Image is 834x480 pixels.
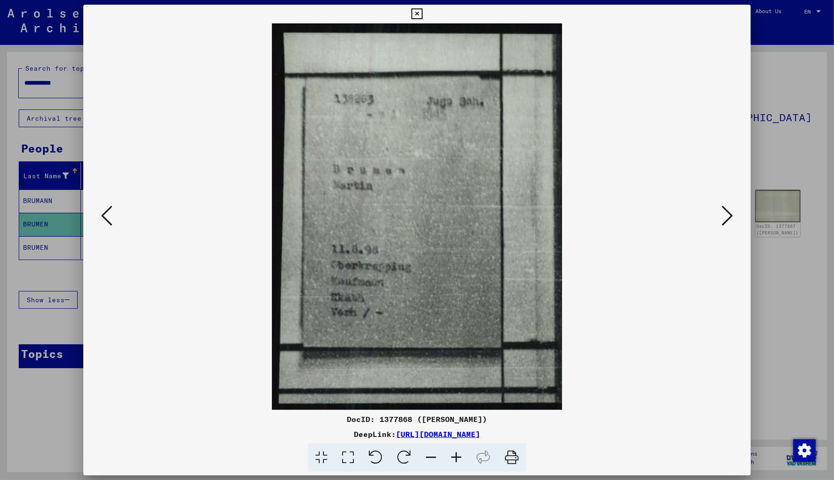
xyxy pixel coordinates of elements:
[83,429,751,440] div: DeepLink:
[83,414,751,425] div: DocID: 1377868 ([PERSON_NAME])
[115,23,719,410] img: 001.jpg
[793,439,816,462] img: Change consent
[793,439,815,461] div: Change consent
[396,429,480,439] a: [URL][DOMAIN_NAME]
